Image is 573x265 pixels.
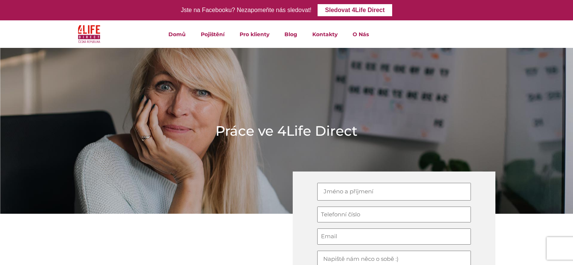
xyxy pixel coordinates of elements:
[317,207,471,223] input: Telefonní číslo
[277,20,305,48] a: Blog
[78,23,101,45] img: 4Life Direct Česká republika logo
[317,228,471,245] input: Email
[317,183,471,201] input: Jméno a příjmení
[318,4,392,16] a: Sledovat 4Life Direct
[215,121,358,140] h1: Práce ve 4Life Direct
[161,20,193,48] a: Domů
[181,5,312,16] div: Jste na Facebooku? Nezapomeňte nás sledovat!
[305,20,345,48] a: Kontakty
